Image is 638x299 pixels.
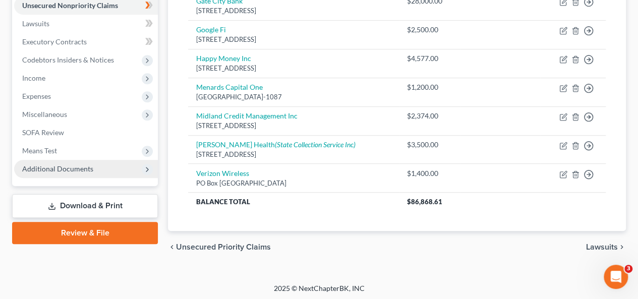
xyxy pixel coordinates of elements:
[14,15,158,33] a: Lawsuits
[624,265,632,273] span: 3
[196,64,390,73] div: [STREET_ADDRESS]
[196,6,390,16] div: [STREET_ADDRESS]
[22,110,67,118] span: Miscellaneous
[407,198,442,206] span: $86,868.61
[22,55,114,64] span: Codebtors Insiders & Notices
[407,111,452,121] div: $2,374.00
[586,243,626,251] button: Lawsuits chevron_right
[22,74,45,82] span: Income
[22,19,49,28] span: Lawsuits
[407,140,452,150] div: $3,500.00
[407,168,452,178] div: $1,400.00
[196,140,356,149] a: [PERSON_NAME] Health(State Collection Service Inc)
[22,1,118,10] span: Unsecured Nonpriority Claims
[407,25,452,35] div: $2,500.00
[407,53,452,64] div: $4,577.00
[196,178,390,188] div: PO Box [GEOGRAPHIC_DATA]
[22,92,51,100] span: Expenses
[618,243,626,251] i: chevron_right
[12,194,158,218] a: Download & Print
[196,150,390,159] div: [STREET_ADDRESS]
[22,37,87,46] span: Executory Contracts
[14,124,158,142] a: SOFA Review
[407,82,452,92] div: $1,200.00
[22,164,93,173] span: Additional Documents
[196,92,390,102] div: [GEOGRAPHIC_DATA]-1087
[196,25,226,34] a: Google Fi
[196,121,390,131] div: [STREET_ADDRESS]
[196,54,251,63] a: Happy Money Inc
[196,111,298,120] a: Midland Credit Management Inc
[275,140,356,149] i: (State Collection Service Inc)
[176,243,271,251] span: Unsecured Priority Claims
[196,35,390,44] div: [STREET_ADDRESS]
[188,193,398,211] th: Balance Total
[12,222,158,244] a: Review & File
[14,33,158,51] a: Executory Contracts
[196,83,263,91] a: Menards Capital One
[196,169,249,177] a: Verizon Wireless
[22,146,57,155] span: Means Test
[586,243,618,251] span: Lawsuits
[168,243,176,251] i: chevron_left
[604,265,628,289] iframe: Intercom live chat
[22,128,64,137] span: SOFA Review
[168,243,271,251] button: chevron_left Unsecured Priority Claims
